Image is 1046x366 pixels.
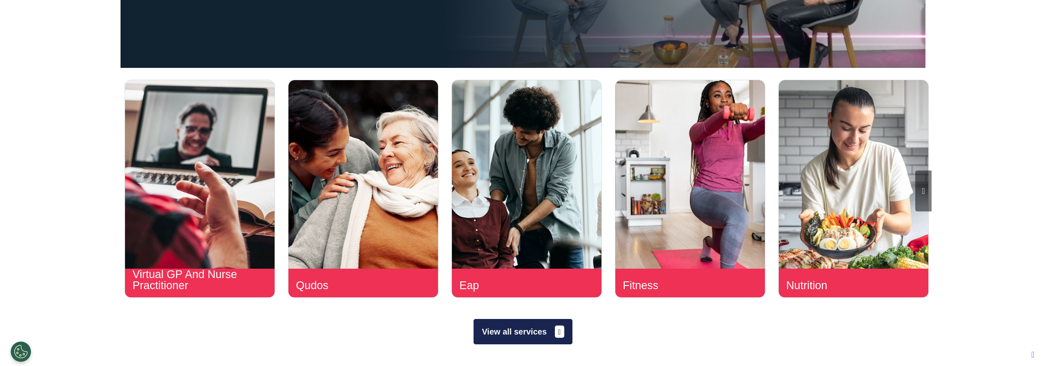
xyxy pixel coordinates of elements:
[459,280,564,291] div: Eap
[623,280,727,291] div: Fitness
[11,341,31,362] button: Open Preferences
[132,269,237,291] div: Virtual GP And Nurse Practitioner
[786,280,891,291] div: Nutrition
[474,319,572,344] button: View all services
[296,280,400,291] div: Qudos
